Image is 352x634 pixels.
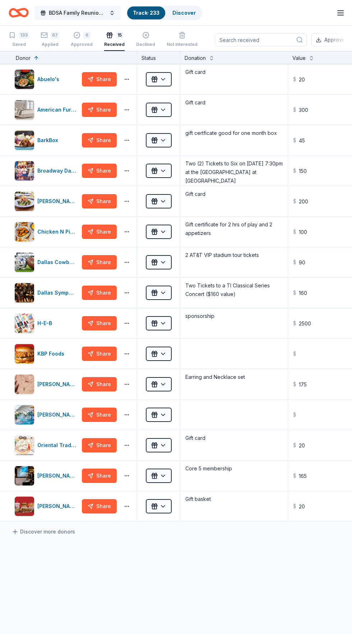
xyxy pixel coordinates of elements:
div: Abuelo's [37,75,62,84]
div: [PERSON_NAME] Restaurants [37,197,79,206]
button: Image for Kendra Scott[PERSON_NAME] [14,374,79,394]
img: Image for Abuelo's [15,70,34,89]
div: Approved [71,42,93,47]
span: BDSA Family Reunion Conference Silent Auction [49,9,106,17]
div: Donor [16,54,31,62]
button: Share [82,316,117,330]
button: Image for Cameron Mitchell Restaurants[PERSON_NAME] Restaurants [14,191,79,211]
div: Dallas Symphony Orchestra [37,288,79,297]
img: Image for KBP Foods [15,344,34,363]
button: Share [82,408,117,422]
img: Image for American Furniture Warehouse [15,100,34,119]
img: Image for Portillo's [15,497,34,516]
textarea: Core 5 membership [181,461,287,490]
button: 133Saved [9,29,29,51]
img: Image for Kendra Scott [15,375,34,394]
button: Track· 233Discover [126,6,202,20]
img: Image for H-E-B [15,314,34,333]
button: Image for Abuelo's Abuelo's [14,69,79,89]
input: Search received [215,33,307,46]
button: 6Approved [71,29,93,51]
textarea: Gift card [181,95,287,124]
button: Image for Portillo's[PERSON_NAME] [14,496,79,516]
div: KBP Foods [37,349,67,358]
textarea: Gift card [181,431,287,460]
button: Share [82,377,117,391]
button: Not interested [167,29,198,51]
a: Home [9,4,29,21]
img: Image for Broadway Dallas [15,161,34,180]
div: Chicken N Pickle ([GEOGRAPHIC_DATA]) [37,227,79,236]
button: 15Received [104,29,125,51]
button: Image for H-E-BH-E-B [14,313,79,333]
div: American Furniture Warehouse [37,105,79,114]
button: Share [82,164,117,178]
a: Discover [172,10,196,16]
button: Image for Dallas CowboysDallas Cowboys [14,252,79,272]
textarea: gift certficate good for one month box [181,126,287,155]
img: Image for BarkBox [15,131,34,150]
a: Discover more donors [11,527,75,536]
button: Share [82,438,117,452]
img: Image for Dallas Symphony Orchestra [15,283,34,302]
div: 133 [19,32,29,39]
button: Share [82,133,117,147]
div: Saved [9,42,29,47]
textarea: Two Tickets to a TI Classical Series Concert ($160 value) [181,278,287,307]
div: H-E-B [37,319,55,328]
div: [PERSON_NAME] [37,502,79,511]
img: Image for Morgan's Wonderland [15,405,34,424]
a: Track· 233 [133,10,159,16]
button: Share [82,225,117,239]
button: BDSA Family Reunion Conference Silent Auction [34,6,121,20]
img: Image for Cameron Mitchell Restaurants [15,192,34,211]
img: Image for Perot Museum [15,466,34,485]
button: Image for Oriental TradingOriental Trading [14,435,79,455]
textarea: Earring and Necklace set [181,370,287,399]
button: Share [82,194,117,208]
div: Broadway Dallas [37,166,79,175]
div: BarkBox [37,136,61,145]
textarea: Gift certificate for 2 hrs of play and 2 appetizers [181,217,287,246]
div: Applied [41,42,59,47]
button: Share [82,499,117,513]
textarea: Two (2) Tickets to Six on [DATE] 7:30pm at the [GEOGRAPHIC_DATA] at [GEOGRAPHIC_DATA] [181,156,287,185]
button: Share [82,469,117,483]
button: 67Applied [41,29,59,51]
div: Declined [136,42,155,47]
button: Image for Chicken N Pickle (Grand Prairie)Chicken N Pickle ([GEOGRAPHIC_DATA]) [14,222,79,242]
textarea: 2 AT&T VIP stadium tour tickets [181,248,287,277]
button: Share [82,347,117,361]
img: Image for Chicken N Pickle (Grand Prairie) [15,222,34,241]
textarea: Gift card [181,65,287,94]
button: Image for KBP FoodsKBP Foods [14,344,79,364]
div: Value [292,54,306,62]
div: Status [137,51,180,64]
div: 67 [51,32,59,39]
button: Image for Morgan's Wonderland[PERSON_NAME] Wonderland [14,405,79,425]
button: Share [82,72,117,86]
button: Share [82,103,117,117]
div: Received [104,42,125,47]
textarea: Gift basket [181,492,287,521]
div: Not interested [167,42,198,47]
img: Image for Oriental Trading [15,436,34,455]
button: Image for Broadway DallasBroadway Dallas [14,161,79,181]
div: [PERSON_NAME][GEOGRAPHIC_DATA] [37,471,79,480]
div: [PERSON_NAME] [37,380,79,389]
div: Oriental Trading [37,441,79,450]
button: Declined [136,29,155,51]
button: Share [82,255,117,269]
div: Donation [185,54,206,62]
div: 15 [116,32,123,39]
div: 6 [83,32,91,39]
textarea: sponsorship [181,309,287,338]
button: Share [82,286,117,300]
div: Dallas Cowboys [37,258,79,267]
button: Image for Dallas Symphony OrchestraDallas Symphony Orchestra [14,283,79,303]
img: Image for Dallas Cowboys [15,253,34,272]
button: Image for BarkBoxBarkBox [14,130,79,150]
button: Image for American Furniture WarehouseAmerican Furniture Warehouse [14,100,79,120]
div: [PERSON_NAME] Wonderland [37,410,79,419]
button: Image for Perot Museum[PERSON_NAME][GEOGRAPHIC_DATA] [14,466,79,486]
